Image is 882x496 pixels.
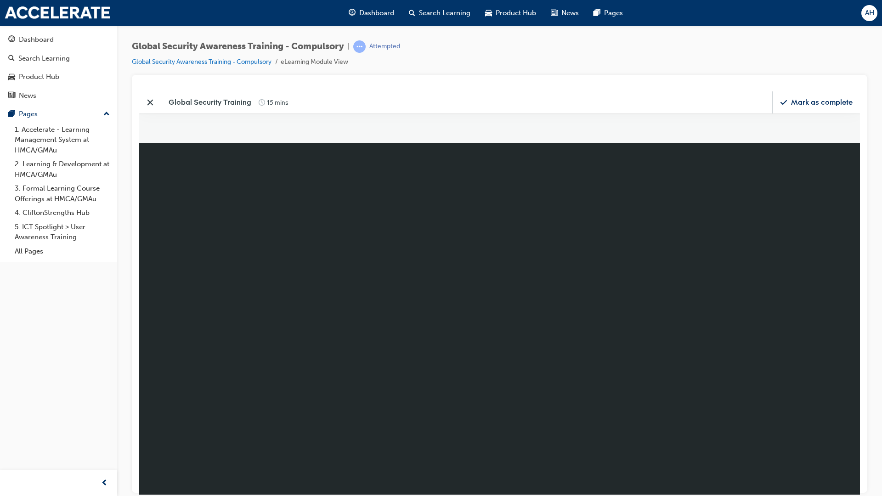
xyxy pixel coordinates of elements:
[485,7,492,19] span: car-icon
[369,42,400,51] div: Attempted
[419,8,470,18] span: Search Learning
[341,4,401,23] a: guage-iconDashboard
[409,7,415,19] span: search-icon
[478,4,543,23] a: car-iconProduct Hub
[4,29,113,106] button: DashboardSearch LearningProduct HubNews
[561,8,579,18] span: News
[19,109,38,119] div: Pages
[11,220,113,244] a: 5. ICT Spotlight > User Awareness Training
[353,40,366,53] span: learningRecordVerb_ATTEMPT-icon
[543,4,586,23] a: news-iconNews
[101,478,108,489] span: prev-icon
[586,4,630,23] a: pages-iconPages
[861,5,877,21] button: AH
[8,36,15,44] span: guage-icon
[19,34,54,45] div: Dashboard
[18,53,70,64] div: Search Learning
[8,73,15,81] span: car-icon
[604,8,623,18] span: Pages
[551,7,558,19] span: news-icon
[4,106,113,123] button: Pages
[4,50,113,67] a: Search Learning
[8,55,15,63] span: search-icon
[401,4,478,23] a: search-iconSearch Learning
[4,87,113,104] a: News
[132,58,271,66] a: Global Security Awareness Training - Compulsory
[132,41,344,52] span: Global Security Awareness Training - Compulsory
[8,110,15,118] span: pages-icon
[348,41,350,52] span: |
[11,181,113,206] a: 3. Formal Learning Course Offerings at HMCA/GMAu
[103,108,110,120] span: up-icon
[594,7,600,19] span: pages-icon
[19,90,36,101] div: News
[5,6,110,19] img: accelerate-hmca
[4,31,113,48] a: Dashboard
[496,8,536,18] span: Product Hub
[359,8,394,18] span: Dashboard
[281,57,348,68] li: eLearning Module View
[11,244,113,259] a: All Pages
[8,92,15,100] span: news-icon
[11,123,113,158] a: 1. Accelerate - Learning Management System at HMCA/GMAu
[11,206,113,220] a: 4. CliftonStrengths Hub
[349,7,356,19] span: guage-icon
[4,68,113,85] a: Product Hub
[865,8,874,18] span: AH
[19,72,59,82] div: Product Hub
[11,157,113,181] a: 2. Learning & Development at HMCA/GMAu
